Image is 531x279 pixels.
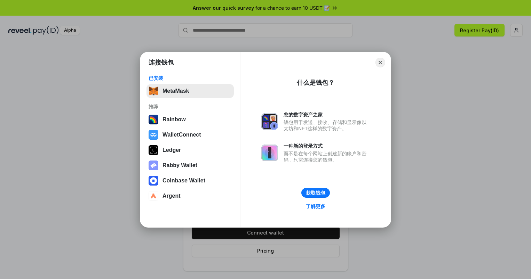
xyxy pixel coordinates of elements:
button: 获取钱包 [301,188,330,198]
button: Rabby Wallet [146,158,234,172]
img: svg+xml,%3Csvg%20xmlns%3D%22http%3A%2F%2Fwww.w3.org%2F2000%2Fsvg%22%20fill%3D%22none%22%20viewBox... [149,161,158,170]
div: 而不是在每个网站上创建新的账户和密码，只需连接您的钱包。 [284,150,370,163]
button: WalletConnect [146,128,234,142]
button: Close [375,58,385,67]
img: svg+xml,%3Csvg%20fill%3D%22none%22%20height%3D%2233%22%20viewBox%3D%220%200%2035%2033%22%20width%... [149,86,158,96]
div: 已安装 [149,75,232,81]
button: Coinbase Wallet [146,174,234,188]
div: 您的数字资产之家 [284,112,370,118]
div: WalletConnect [163,132,201,138]
img: svg+xml,%3Csvg%20xmlns%3D%22http%3A%2F%2Fwww.w3.org%2F2000%2Fsvg%22%20width%3D%2228%22%20height%3... [149,145,158,155]
div: Coinbase Wallet [163,178,205,184]
button: Rainbow [146,113,234,126]
div: 获取钱包 [306,190,325,196]
div: 了解更多 [306,203,325,210]
h1: 连接钱包 [149,58,174,67]
img: svg+xml,%3Csvg%20xmlns%3D%22http%3A%2F%2Fwww.w3.org%2F2000%2Fsvg%22%20fill%3D%22none%22%20viewBox... [261,145,278,161]
img: svg+xml,%3Csvg%20width%3D%22120%22%20height%3D%22120%22%20viewBox%3D%220%200%20120%20120%22%20fil... [149,115,158,124]
div: 一种新的登录方式 [284,143,370,149]
div: Argent [163,193,181,199]
img: svg+xml,%3Csvg%20width%3D%2228%22%20height%3D%2228%22%20viewBox%3D%220%200%2028%2028%22%20fill%3D... [149,176,158,186]
button: Argent [146,189,234,203]
img: svg+xml,%3Csvg%20width%3D%2228%22%20height%3D%2228%22%20viewBox%3D%220%200%2028%2028%22%20fill%3D... [149,130,158,140]
div: 钱包用于发送、接收、存储和显示像以太坊和NFT这样的数字资产。 [284,119,370,132]
img: svg+xml,%3Csvg%20width%3D%2228%22%20height%3D%2228%22%20viewBox%3D%220%200%2028%2028%22%20fill%3D... [149,191,158,201]
a: 了解更多 [302,202,330,211]
div: Rabby Wallet [163,162,197,169]
div: 推荐 [149,104,232,110]
div: Ledger [163,147,181,153]
img: svg+xml,%3Csvg%20xmlns%3D%22http%3A%2F%2Fwww.w3.org%2F2000%2Fsvg%22%20fill%3D%22none%22%20viewBox... [261,113,278,130]
button: MetaMask [146,84,234,98]
div: Rainbow [163,116,186,123]
div: 什么是钱包？ [297,79,334,87]
div: MetaMask [163,88,189,94]
button: Ledger [146,143,234,157]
